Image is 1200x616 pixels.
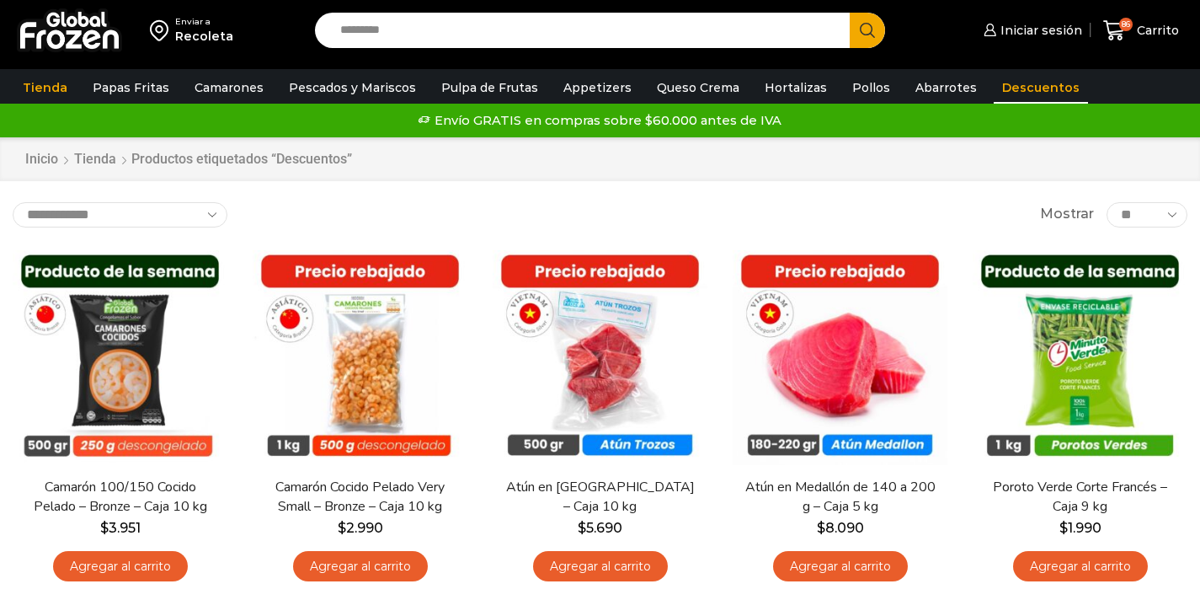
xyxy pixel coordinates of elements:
a: Agregar al carrito: “Camarón Cocido Pelado Very Small - Bronze - Caja 10 kg” [293,551,428,582]
span: $ [817,520,825,536]
button: Search button [850,13,885,48]
a: Pulpa de Frutas [433,72,547,104]
span: $ [100,520,109,536]
span: $ [338,520,346,536]
a: Agregar al carrito: “Atún en Medallón de 140 a 200 g - Caja 5 kg” [773,551,908,582]
a: Pollos [844,72,899,104]
a: Abarrotes [907,72,985,104]
div: Recoleta [175,28,233,45]
a: Atún en [GEOGRAPHIC_DATA] – Caja 10 kg [504,478,697,517]
select: Pedido de la tienda [13,202,227,228]
div: Enviar a [175,16,233,28]
bdi: 5.690 [578,520,622,536]
bdi: 2.990 [338,520,383,536]
a: Agregar al carrito: “Atún en Trozos - Caja 10 kg” [533,551,668,582]
a: Hortalizas [756,72,835,104]
a: Tienda [14,72,76,104]
a: Iniciar sesión [979,13,1082,47]
a: Atún en Medallón de 140 a 200 g – Caja 5 kg [744,478,937,517]
span: Mostrar [1040,205,1094,224]
span: Carrito [1133,22,1179,39]
a: Pescados y Mariscos [280,72,424,104]
span: $ [578,520,586,536]
span: Iniciar sesión [996,22,1082,39]
a: Poroto Verde Corte Francés – Caja 9 kg [984,478,1177,517]
bdi: 3.951 [100,520,141,536]
a: Camarón 100/150 Cocido Pelado – Bronze – Caja 10 kg [24,478,217,517]
a: Appetizers [555,72,640,104]
a: Queso Crema [648,72,748,104]
a: Papas Fritas [84,72,178,104]
a: Tienda [73,150,117,169]
span: $ [1059,520,1068,536]
span: 86 [1119,18,1133,31]
a: 86 Carrito [1099,11,1183,51]
a: Descuentos [994,72,1088,104]
h1: Productos etiquetados “Descuentos” [131,151,352,167]
img: address-field-icon.svg [150,16,175,45]
a: Agregar al carrito: “Camarón 100/150 Cocido Pelado - Bronze - Caja 10 kg” [53,551,188,582]
a: Camarones [186,72,272,104]
nav: Breadcrumb [24,150,352,169]
a: Inicio [24,150,59,169]
a: Camarón Cocido Pelado Very Small – Bronze – Caja 10 kg [264,478,457,517]
bdi: 1.990 [1059,520,1101,536]
bdi: 8.090 [817,520,864,536]
a: Agregar al carrito: “Poroto Verde Corte Francés - Caja 9 kg” [1013,551,1148,582]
